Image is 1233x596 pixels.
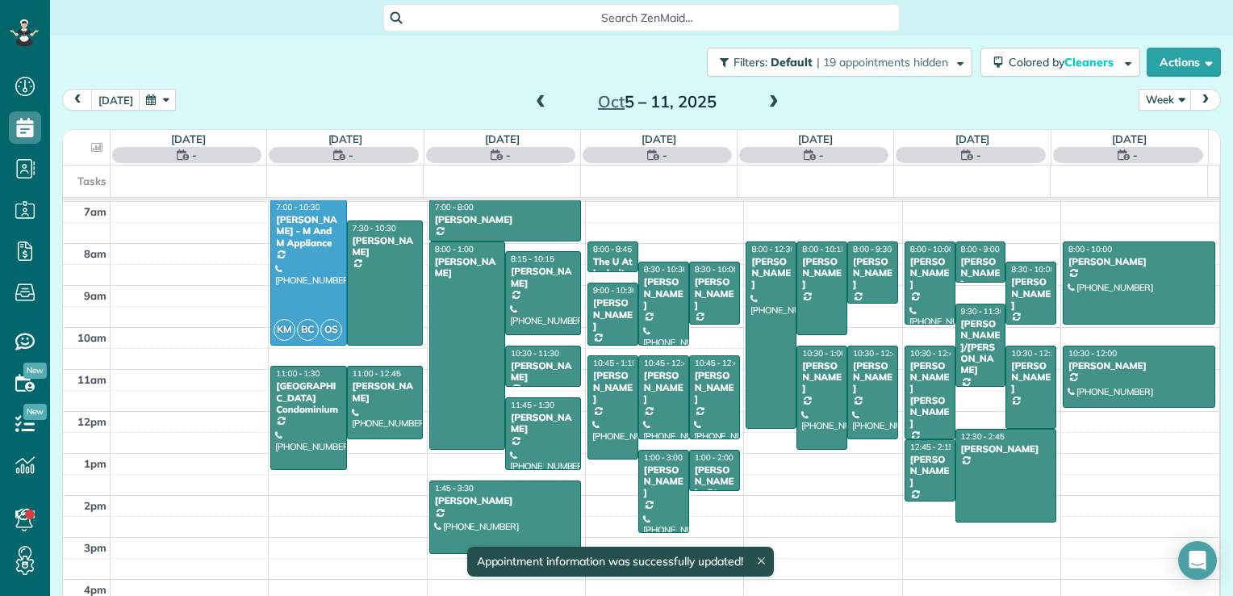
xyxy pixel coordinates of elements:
div: [PERSON_NAME] [592,297,633,332]
div: [PERSON_NAME] [909,256,951,291]
div: [PERSON_NAME] [1010,276,1051,311]
div: Open Intercom Messenger [1178,541,1217,580]
span: 11:00 - 1:30 [276,368,320,379]
span: Filters: [734,55,767,69]
span: 8:00 - 1:00 [435,244,474,254]
span: 10:45 - 1:15 [593,358,637,368]
button: Colored byCleaners [980,48,1140,77]
button: Actions [1147,48,1221,77]
div: [PERSON_NAME] [510,266,576,289]
span: - [349,147,353,163]
span: 7:00 - 10:30 [276,202,320,212]
div: [PERSON_NAME] - M And M Appliance [275,214,341,249]
span: Colored by [1009,55,1119,69]
div: [PERSON_NAME] - Btn Systems [694,464,735,511]
div: [PERSON_NAME] [434,214,576,225]
span: BC [297,319,319,341]
span: 10am [77,331,107,344]
span: 10:30 - 11:30 [511,348,559,359]
span: OS [320,319,342,341]
span: 1:45 - 3:30 [435,483,474,493]
a: [DATE] [171,132,206,145]
div: Appointment information was successfully updated! [466,547,773,577]
div: [PERSON_NAME] [1068,360,1210,371]
div: [PERSON_NAME] [1068,256,1210,267]
span: New [23,404,47,420]
div: [PERSON_NAME] [352,380,418,404]
div: [PERSON_NAME] [960,256,1001,291]
span: 9am [84,289,107,302]
div: [PERSON_NAME]/[PERSON_NAME] [960,318,1001,376]
div: [PERSON_NAME] [643,370,684,405]
span: 8:00 - 10:00 [1068,244,1112,254]
div: [PERSON_NAME] [694,370,735,405]
span: 1pm [84,457,107,470]
a: [DATE] [798,132,833,145]
span: 8:30 - 10:30 [644,264,688,275]
span: 2pm [84,499,107,512]
span: 8:00 - 10:15 [802,244,846,254]
span: Oct [598,91,625,111]
a: Filters: Default | 19 appointments hidden [699,48,972,77]
div: [GEOGRAPHIC_DATA] Condominium [275,380,341,415]
div: [PERSON_NAME] [643,276,684,311]
span: Tasks [77,174,107,187]
span: 8:00 - 9:30 [853,244,892,254]
span: - [819,147,824,163]
div: [PERSON_NAME] [PERSON_NAME] [909,360,951,430]
span: Default [771,55,813,69]
div: [PERSON_NAME] [801,360,842,395]
span: 7:00 - 8:00 [435,202,474,212]
span: 9:30 - 11:30 [961,306,1005,317]
span: 8:00 - 8:45 [593,244,632,254]
span: - [976,147,981,163]
div: [PERSON_NAME] [694,276,735,311]
button: [DATE] [91,89,140,111]
div: [PERSON_NAME] [643,464,684,499]
span: 7:30 - 10:30 [353,223,396,233]
span: 12:45 - 2:15 [910,442,954,452]
span: 12:30 - 2:45 [961,431,1005,442]
span: 8:00 - 12:30 [751,244,795,254]
span: 10:30 - 12:45 [910,348,959,359]
span: 8:30 - 10:00 [695,264,738,275]
a: [DATE] [955,132,990,145]
div: [PERSON_NAME] [960,443,1052,455]
span: 8am [84,247,107,260]
div: [PERSON_NAME] [434,256,500,279]
span: 4pm [84,583,107,596]
span: 10:30 - 1:00 [802,348,846,359]
div: [PERSON_NAME] [750,256,792,291]
span: 10:30 - 12:45 [853,348,901,359]
span: - [1133,147,1138,163]
span: 8:15 - 10:15 [511,254,554,264]
div: [PERSON_NAME] [592,370,633,405]
button: prev [62,89,93,111]
button: Week [1139,89,1192,111]
a: [DATE] [642,132,676,145]
span: 8:30 - 10:00 [1011,264,1055,275]
span: | 19 appointments hidden [817,55,948,69]
div: [PERSON_NAME] [909,454,951,489]
span: 7am [84,205,107,218]
div: The U At Ledroit [592,256,633,279]
span: 1:00 - 3:00 [644,452,683,463]
span: 10:30 - 12:00 [1068,348,1117,359]
span: - [662,147,667,163]
span: 8:00 - 10:00 [910,244,954,254]
span: 8:00 - 9:00 [961,244,1000,254]
div: [PERSON_NAME] [852,256,893,291]
a: [DATE] [328,132,363,145]
span: KM [274,319,295,341]
span: 11am [77,373,107,386]
button: Filters: Default | 19 appointments hidden [707,48,972,77]
span: 12pm [77,415,107,428]
span: New [23,363,47,379]
a: [DATE] [485,132,520,145]
button: next [1190,89,1221,111]
span: 11:00 - 12:45 [353,368,401,379]
h2: 5 – 11, 2025 [556,93,758,111]
div: [PERSON_NAME] [1010,360,1051,395]
div: [PERSON_NAME] [852,360,893,395]
a: [DATE] [1112,132,1147,145]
